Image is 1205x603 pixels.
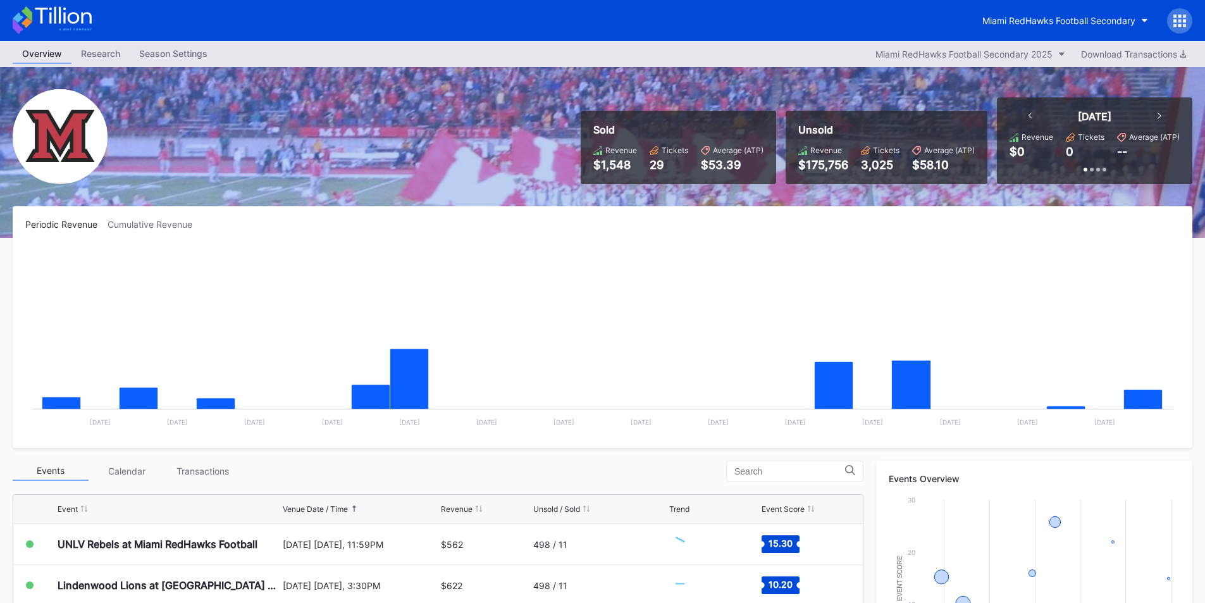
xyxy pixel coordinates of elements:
text: [DATE] [631,418,652,426]
div: Revenue [810,146,842,155]
text: 20 [908,549,915,556]
div: Average (ATP) [713,146,763,155]
div: UNLV Rebels at Miami RedHawks Football [58,538,257,550]
div: Event Score [762,504,805,514]
div: Venue Date / Time [283,504,348,514]
div: [DATE] [1078,110,1111,123]
div: $562 [441,539,463,550]
text: [DATE] [785,418,806,426]
text: [DATE] [90,418,111,426]
div: $622 [441,580,462,591]
text: [DATE] [322,418,343,426]
div: 3,025 [861,158,899,171]
text: [DATE] [708,418,729,426]
div: Sold [593,123,763,136]
div: $53.39 [701,158,763,171]
div: Periodic Revenue [25,219,108,230]
div: Event [58,504,78,514]
input: Search [734,466,845,476]
div: Events [13,461,89,481]
div: 498 / 11 [533,539,567,550]
a: Research [71,44,130,64]
div: [DATE] [DATE], 3:30PM [283,580,438,591]
div: [DATE] [DATE], 11:59PM [283,539,438,550]
text: [DATE] [1017,418,1038,426]
svg: Chart title [669,528,707,560]
button: Miami RedHawks Football Secondary [973,9,1158,32]
text: [DATE] [476,418,497,426]
div: Cumulative Revenue [108,219,202,230]
div: Revenue [605,146,637,155]
text: 30 [908,496,915,504]
a: Season Settings [130,44,217,64]
svg: Chart title [669,569,707,601]
img: Miami_RedHawks_Football_Secondary.png [13,89,108,184]
div: 0 [1066,145,1073,158]
div: $175,756 [798,158,848,171]
text: 10.20 [769,579,793,590]
div: Transactions [164,461,240,481]
div: Tickets [873,146,899,155]
div: 498 / 11 [533,580,567,591]
div: Events Overview [889,473,1180,484]
div: Trend [669,504,689,514]
div: Lindenwood Lions at [GEOGRAPHIC_DATA] RedHawks Football [58,579,280,592]
text: [DATE] [1094,418,1115,426]
div: Tickets [1078,132,1104,142]
div: Revenue [1022,132,1053,142]
text: [DATE] [940,418,961,426]
div: Unsold / Sold [533,504,580,514]
text: Event Score [896,556,903,601]
div: $58.10 [912,158,975,171]
div: Season Settings [130,44,217,63]
div: Download Transactions [1081,49,1186,59]
div: -- [1117,145,1127,158]
div: Research [71,44,130,63]
div: Calendar [89,461,164,481]
div: $0 [1010,145,1025,158]
text: [DATE] [167,418,188,426]
div: Revenue [441,504,473,514]
button: Download Transactions [1075,46,1192,63]
div: Average (ATP) [924,146,975,155]
div: Tickets [662,146,688,155]
text: [DATE] [862,418,883,426]
button: Miami RedHawks Football Secondary 2025 [869,46,1072,63]
div: Miami RedHawks Football Secondary [982,15,1135,26]
div: 29 [650,158,688,171]
text: [DATE] [244,418,265,426]
a: Overview [13,44,71,64]
text: [DATE] [399,418,420,426]
div: Average (ATP) [1129,132,1180,142]
text: 15.30 [769,538,793,549]
div: Miami RedHawks Football Secondary 2025 [875,49,1053,59]
text: [DATE] [553,418,574,426]
div: $1,548 [593,158,637,171]
svg: Chart title [25,246,1180,435]
div: Unsold [798,123,975,136]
